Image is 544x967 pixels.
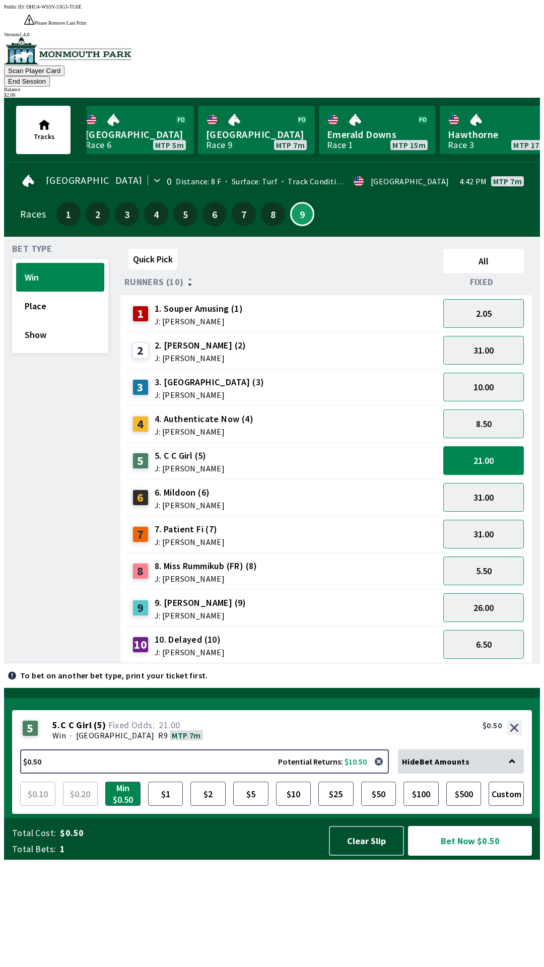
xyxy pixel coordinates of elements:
[155,391,264,399] span: J: [PERSON_NAME]
[371,177,449,185] div: [GEOGRAPHIC_DATA]
[25,300,96,312] span: Place
[236,784,266,803] span: $5
[473,602,494,613] span: 26.00
[443,593,524,622] button: 26.00
[85,141,111,149] div: Race 6
[476,565,492,577] span: 5.50
[443,446,524,475] button: 21.00
[155,486,225,499] span: 6. Mildoon (6)
[86,202,110,226] button: 2
[132,342,149,359] div: 2
[155,596,246,609] span: 9. [PERSON_NAME] (9)
[167,177,172,185] div: 0
[155,141,184,149] span: MTP 5m
[132,416,149,432] div: 4
[448,255,519,267] span: All
[443,249,524,273] button: All
[20,671,208,679] p: To bet on another bet type, print your ticket first.
[402,756,469,767] span: Hide Bet Amounts
[483,720,502,730] div: $0.50
[205,211,224,218] span: 6
[148,782,183,806] button: $1
[417,835,523,847] span: Bet Now $0.50
[4,92,540,98] div: $ 2.00
[276,141,305,149] span: MTP 7m
[22,720,38,736] div: 5
[206,141,232,149] div: Race 9
[493,177,522,185] span: MTP 7m
[60,843,319,855] span: 1
[20,749,389,774] button: $0.50Potential Returns: $10.50
[263,211,283,218] span: 8
[16,106,71,154] button: Tracks
[155,611,246,619] span: J: [PERSON_NAME]
[60,827,319,839] span: $0.50
[327,128,428,141] span: Emerald Downs
[16,292,104,320] button: Place
[155,428,253,436] span: J: [PERSON_NAME]
[446,782,482,806] button: $500
[279,784,309,803] span: $10
[155,523,225,536] span: 7. Patient Fi (7)
[443,557,524,585] button: 5.50
[34,20,86,26] span: Please Remove Last Print
[147,211,166,218] span: 4
[318,782,354,806] button: $25
[85,128,186,141] span: [GEOGRAPHIC_DATA]
[232,202,256,226] button: 7
[233,782,268,806] button: $5
[56,202,81,226] button: 1
[294,212,311,217] span: 9
[26,4,82,10] span: DHU4-WSSY-53G3-TU6E
[202,202,227,226] button: 6
[105,782,141,806] button: Min $0.50
[132,563,149,579] div: 8
[59,211,78,218] span: 1
[443,483,524,512] button: 31.00
[4,32,540,37] div: Version 1.4.0
[25,329,96,340] span: Show
[132,600,149,616] div: 9
[448,141,474,149] div: Race 3
[124,277,439,287] div: Runners (10)
[70,730,72,740] span: ·
[155,339,246,352] span: 2. [PERSON_NAME] (2)
[155,302,243,315] span: 1. Souper Amusing (1)
[155,633,225,646] span: 10. Delayed (10)
[155,354,246,362] span: J: [PERSON_NAME]
[25,271,96,283] span: Win
[364,784,394,803] span: $50
[132,490,149,506] div: 6
[329,826,404,856] button: Clear Slip
[151,784,181,803] span: $1
[443,299,524,328] button: 2.05
[132,306,149,322] div: 1
[473,492,494,503] span: 31.00
[132,453,149,469] div: 5
[443,630,524,659] button: 6.50
[4,76,50,87] button: End Session
[221,176,278,186] span: Surface: Turf
[172,730,200,740] span: MTP 7m
[132,526,149,542] div: 7
[132,379,149,395] div: 3
[115,202,139,226] button: 3
[4,37,131,64] img: venue logo
[34,132,55,141] span: Tracks
[155,538,225,546] span: J: [PERSON_NAME]
[392,141,426,149] span: MTP 15m
[173,202,197,226] button: 5
[16,320,104,349] button: Show
[60,720,92,730] span: C C Girl
[88,211,107,218] span: 2
[108,784,138,803] span: Min $0.50
[473,381,494,393] span: 10.00
[4,4,540,10] div: Public ID:
[12,245,52,253] span: Bet Type
[470,278,494,286] span: Fixed
[361,782,396,806] button: $50
[443,409,524,438] button: 8.50
[158,730,168,740] span: R9
[4,65,64,76] button: Scan Player Card
[459,177,487,185] span: 4:42 PM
